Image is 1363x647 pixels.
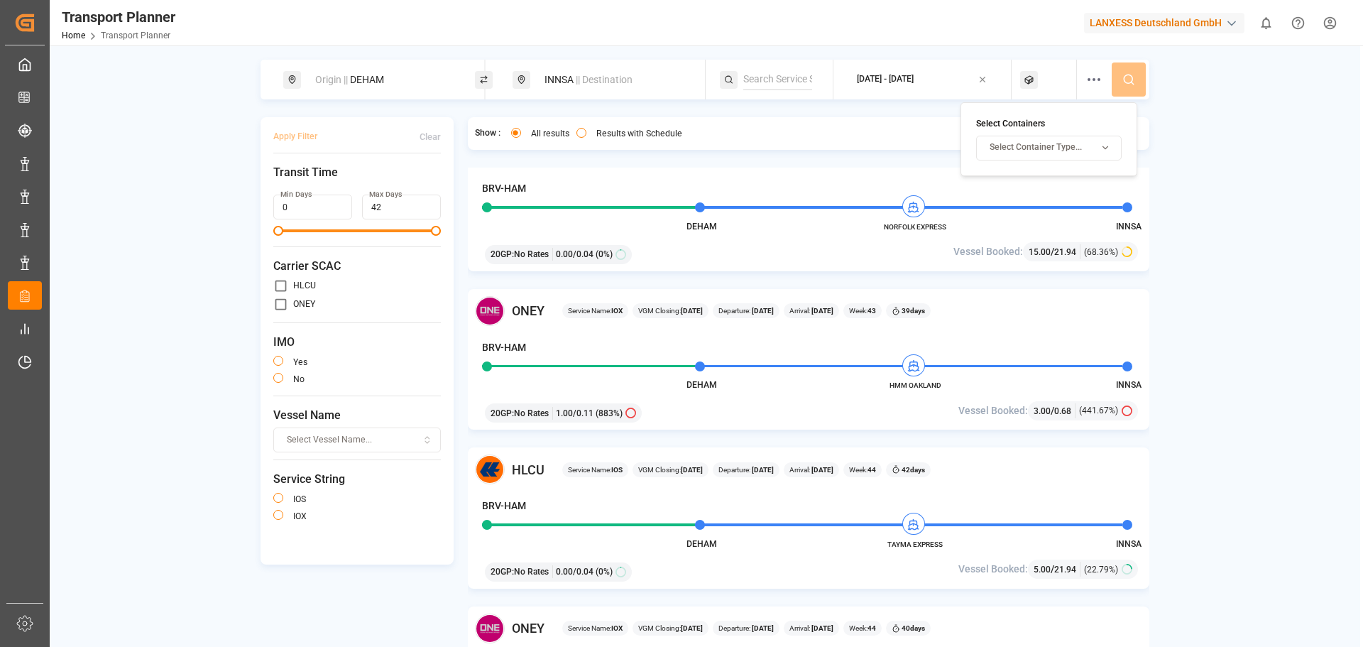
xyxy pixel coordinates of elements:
label: Max Days [369,190,402,200]
b: [DATE] [681,624,703,632]
div: / [1034,562,1080,577]
div: / [1029,244,1080,259]
span: Service Name: [568,623,623,634]
div: [DATE] - [DATE] [857,73,914,86]
span: 15.00 [1029,247,1051,257]
span: Vessel Name [273,407,441,424]
b: [DATE] [681,307,703,315]
span: INNSA [1116,222,1142,232]
div: Transport Planner [62,6,175,28]
span: Transit Time [273,164,441,181]
span: (883%) [596,407,623,420]
span: No Rates [514,407,549,420]
button: Clear [420,124,441,149]
span: VGM Closing: [638,305,703,316]
span: (68.36%) [1084,246,1118,259]
span: Minimum [273,226,283,236]
h4: BRV-HAM [482,181,526,196]
b: 42 days [902,466,925,474]
span: IMO [273,334,441,351]
span: 0.00 / 0.04 [556,565,593,578]
b: 40 days [902,624,925,632]
span: Service String [273,471,441,488]
span: HMM OAKLAND [876,380,954,391]
span: ONEY [512,301,544,320]
span: Service Name: [568,305,623,316]
span: 21.94 [1054,247,1076,257]
span: Service Name: [568,464,623,475]
span: (0%) [596,565,613,578]
b: [DATE] [750,624,774,632]
b: IOS [611,466,623,474]
b: [DATE] [750,307,774,315]
h4: Select Containers [976,118,1122,131]
div: INNSA [536,67,689,93]
h4: BRV-HAM [482,499,526,513]
span: 20GP : [491,565,514,578]
span: VGM Closing: [638,623,703,634]
span: Vessel Booked: [958,403,1028,418]
button: Select Container Type... [976,136,1122,161]
label: IOX [293,512,307,521]
label: yes [293,358,307,366]
span: ONEY [512,619,544,638]
b: [DATE] [810,624,833,632]
span: Departure: [718,464,774,475]
span: 0.68 [1054,406,1071,416]
b: IOX [611,307,623,315]
div: LANXESS Deutschland GmbH [1084,13,1244,33]
span: Arrival: [789,623,833,634]
span: Carrier SCAC [273,258,441,275]
label: Results with Schedule [596,129,682,138]
span: Vessel Booked: [953,244,1023,259]
h4: BRV-HAM [482,340,526,355]
span: DEHAM [686,222,717,232]
span: Show : [475,127,500,140]
label: All results [531,129,569,138]
span: Departure: [718,305,774,316]
div: Clear [420,131,441,143]
label: ONEY [293,300,315,308]
span: INNSA [1116,380,1142,390]
b: [DATE] [810,466,833,474]
b: [DATE] [810,307,833,315]
a: Home [62,31,85,40]
span: 5.00 [1034,565,1051,575]
b: IOX [611,624,623,632]
span: TAYMA EXPRESS [876,539,954,550]
span: HLCU [512,460,544,479]
span: Origin || [315,74,348,85]
span: 3.00 [1034,406,1051,416]
b: [DATE] [750,466,774,474]
button: Help Center [1282,7,1314,39]
b: 44 [867,466,876,474]
b: 39 days [902,307,925,315]
span: DEHAM [686,539,717,549]
span: Select Vessel Name... [287,434,372,447]
span: DEHAM [686,380,717,390]
b: 43 [867,307,876,315]
span: No Rates [514,248,549,261]
span: Week: [849,464,876,475]
label: HLCU [293,281,316,290]
span: 0.00 / 0.04 [556,248,593,261]
label: IOS [293,495,306,504]
img: Carrier [475,614,505,643]
span: NORFOLK EXPRESS [876,222,954,232]
label: Min Days [280,190,312,200]
span: (0%) [596,248,613,261]
b: 44 [867,624,876,632]
input: Search Service String [743,69,812,90]
span: (22.79%) [1084,563,1118,576]
span: Arrival: [789,305,833,316]
span: Departure: [718,623,774,634]
span: || Destination [576,74,633,85]
span: No Rates [514,565,549,578]
b: [DATE] [681,466,703,474]
span: Vessel Booked: [958,562,1028,577]
button: [DATE] - [DATE] [842,66,1003,94]
span: Week: [849,305,876,316]
span: 20GP : [491,248,514,261]
span: Maximum [431,226,441,236]
img: Carrier [475,455,505,484]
